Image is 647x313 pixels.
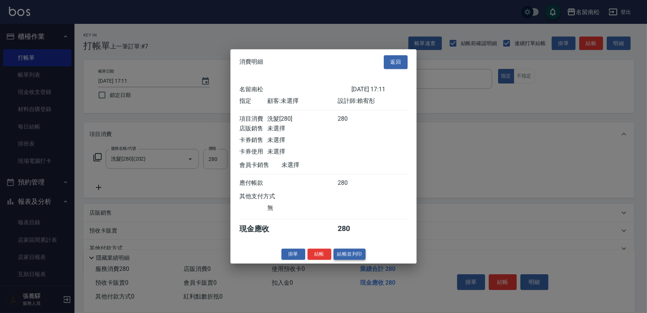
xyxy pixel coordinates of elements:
div: 顧客: 未選擇 [267,97,337,105]
button: 返回 [384,55,408,69]
div: 未選擇 [281,161,351,169]
span: 消費明細 [239,59,263,66]
button: 結帳 [307,249,331,260]
div: 名留南松 [239,86,351,94]
div: 280 [338,115,366,123]
div: 無 [267,204,337,212]
div: 會員卡銷售 [239,161,281,169]
div: 280 [338,224,366,234]
div: 指定 [239,97,267,105]
button: 掛單 [281,249,305,260]
div: 現金應收 [239,224,281,234]
div: 店販銷售 [239,125,267,133]
div: 應付帳款 [239,179,267,187]
div: 未選擇 [267,148,337,156]
div: [DATE] 17:11 [351,86,408,94]
div: 卡券使用 [239,148,267,156]
button: 結帳並列印 [334,249,366,260]
div: 未選擇 [267,136,337,144]
div: 洗髮[280] [267,115,337,123]
div: 未選擇 [267,125,337,133]
div: 其他支付方式 [239,193,296,200]
div: 280 [338,179,366,187]
div: 項目消費 [239,115,267,123]
div: 卡券銷售 [239,136,267,144]
div: 設計師: 賴宥彤 [338,97,408,105]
